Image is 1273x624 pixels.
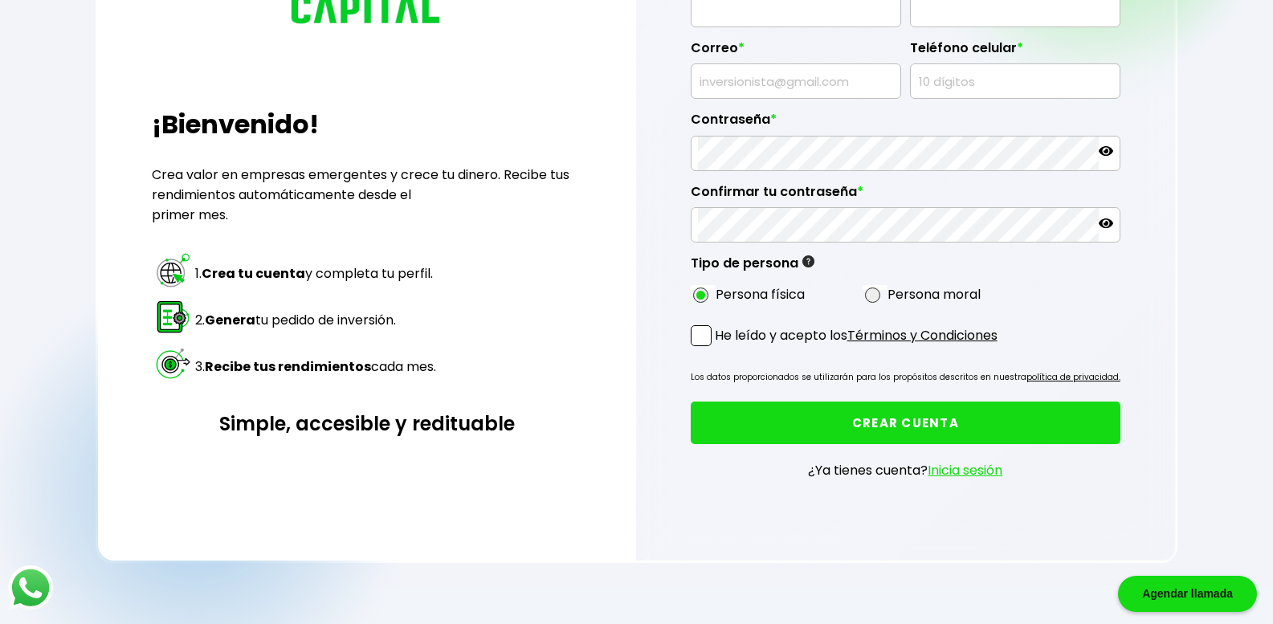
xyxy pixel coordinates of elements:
[691,255,814,279] label: Tipo de persona
[910,40,1120,64] label: Teléfono celular
[802,255,814,267] img: gfR76cHglkPwleuBLjWdxeZVvX9Wp6JBDmjRYY8JYDQn16A2ICN00zLTgIroGa6qie5tIuWH7V3AapTKqzv+oMZsGfMUqL5JM...
[194,251,437,296] td: 1. y completa tu perfil.
[205,311,255,329] strong: Genera
[928,461,1002,479] a: Inicia sesión
[154,298,192,336] img: paso 2
[698,64,894,98] input: inversionista@gmail.com
[1026,371,1120,383] a: política de privacidad.
[8,565,53,610] img: logos_whatsapp-icon.242b2217.svg
[152,410,582,438] h3: Simple, accesible y redituable
[1118,576,1257,612] div: Agendar llamada
[691,40,901,64] label: Correo
[194,297,437,342] td: 2. tu pedido de inversión.
[194,344,437,389] td: 3. cada mes.
[917,64,1113,98] input: 10 dígitos
[887,284,981,304] label: Persona moral
[847,326,998,345] a: Términos y Condiciones
[152,105,582,144] h2: ¡Bienvenido!
[691,184,1121,208] label: Confirmar tu contraseña
[691,112,1121,136] label: Contraseña
[716,284,805,304] label: Persona física
[808,460,1002,480] p: ¿Ya tienes cuenta?
[202,264,305,283] strong: Crea tu cuenta
[205,357,371,376] strong: Recibe tus rendimientos
[154,345,192,382] img: paso 3
[715,325,998,345] p: He leído y acepto los
[691,369,1120,385] p: Los datos proporcionados se utilizarán para los propósitos descritos en nuestra
[152,165,582,225] p: Crea valor en empresas emergentes y crece tu dinero. Recibe tus rendimientos automáticamente desd...
[154,251,192,289] img: paso 1
[691,402,1121,444] button: CREAR CUENTA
